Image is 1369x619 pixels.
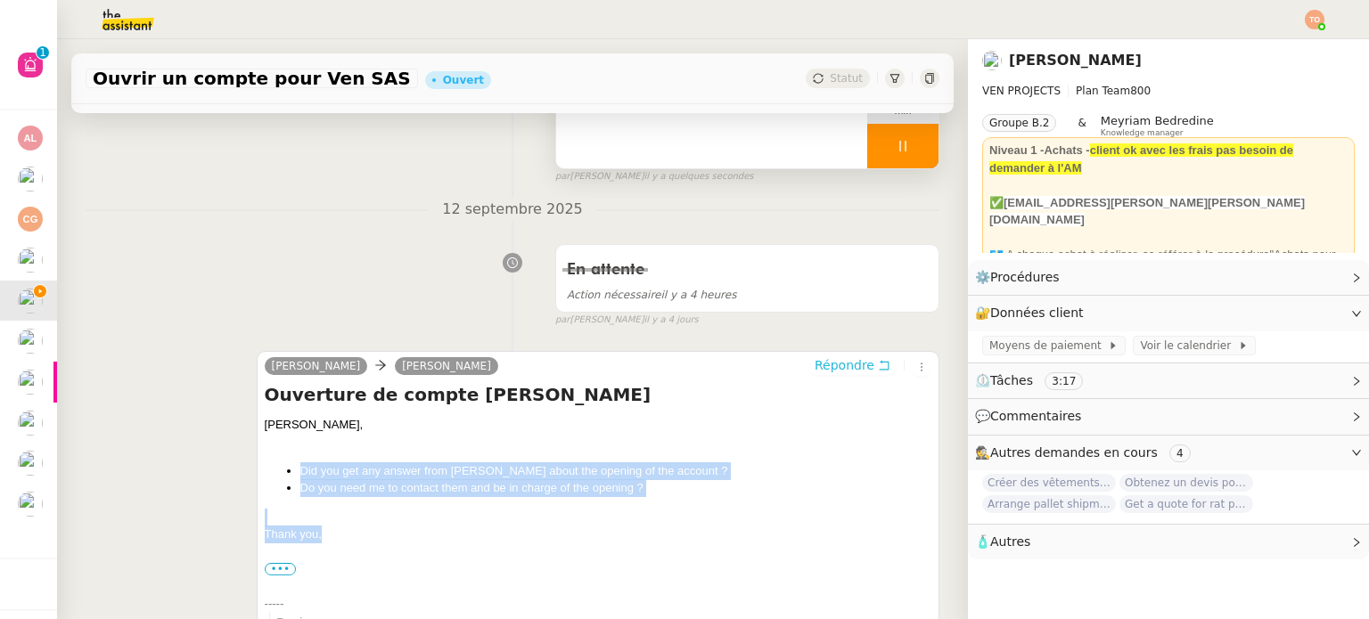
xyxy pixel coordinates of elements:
span: Plan Team [1076,85,1130,97]
span: par [555,169,570,184]
img: users%2FrxcTinYCQST3nt3eRyMgQ024e422%2Favatar%2Fa0327058c7192f72952294e6843542370f7921c3.jpg [18,167,43,191]
img: users%2FrssbVgR8pSYriYNmUDKzQX9syo02%2Favatar%2Fb215b948-7ecd-4adc-935c-e0e4aeaee93e [18,451,43,476]
li: Do you need me to contact them and be in charge of the opening ? [300,479,931,497]
span: Statut [830,72,863,85]
span: 12 septembre 2025 [428,198,597,222]
p: 1 [39,46,46,62]
span: En attente [567,262,644,278]
span: Répondre [815,356,874,374]
a: [PERSON_NAME] [395,358,498,374]
span: Meyriam Bedredine [1101,114,1214,127]
span: il y a 4 jours [644,313,699,328]
img: users%2Fvjxz7HYmGaNTSE4yF5W2mFwJXra2%2Favatar%2Ff3aef901-807b-4123-bf55-4aed7c5d6af5 [18,289,43,314]
img: svg [18,207,43,232]
span: 800 [1130,85,1151,97]
span: ⚙️ [975,267,1068,288]
span: Arrange pallet shipment to [GEOGRAPHIC_DATA] [982,495,1116,513]
img: users%2Fvjxz7HYmGaNTSE4yF5W2mFwJXra2%2Favatar%2Ff3aef901-807b-4123-bf55-4aed7c5d6af5 [982,51,1002,70]
a: [PERSON_NAME] [1009,52,1142,69]
div: Thank you, [265,525,931,543]
small: [PERSON_NAME] [555,313,699,328]
div: 💬Commentaires [968,399,1369,434]
span: 🧴 [975,534,1030,549]
nz-tag: 4 [1169,444,1191,462]
span: [PERSON_NAME] [272,360,361,372]
nz-badge-sup: 1 [37,46,49,59]
span: 🕵️ [975,445,1198,460]
img: svg [1305,10,1324,29]
h4: Ouverture de compte [PERSON_NAME] [265,382,931,407]
div: 🔐Données client [968,296,1369,330]
div: 🧴Autres [968,525,1369,559]
small: [PERSON_NAME] [555,169,754,184]
span: VEN PROJECTS [982,85,1061,97]
span: Autres demandes en cours [990,445,1158,460]
span: min [867,104,939,119]
div: ⚙️Procédures [968,260,1369,295]
span: Autres [990,534,1030,549]
strong: Niveau 1 -Achats - [989,143,1090,157]
div: 🕵️Autres demandes en cours 4 [968,436,1369,470]
span: Obtenez un devis pour une visite [1119,474,1253,492]
img: svg [18,126,43,151]
span: & [1078,114,1086,137]
img: users%2FEJPpscVToRMPJlyoRFUBjAA9eTy1%2Favatar%2F9e06dc73-415a-4367-bfb1-024442b6f19c [18,248,43,273]
img: users%2FKPVW5uJ7nAf2BaBJPZnFMauzfh73%2Favatar%2FDigitalCollectionThumbnailHandler.jpeg [18,492,43,517]
span: Knowledge manager [1101,128,1184,138]
span: Get a quote for rat protection [1119,495,1253,513]
span: Ouvrir un compte pour Ven SAS [93,69,411,87]
span: il y a quelques secondes [644,169,754,184]
div: Ouvert [443,75,484,86]
span: Données client [990,305,1084,320]
span: Moyens de paiement [989,337,1108,354]
div: [PERSON_NAME], [265,416,931,434]
li: Did you get any answer from [PERSON_NAME] about the opening of the account ? [300,462,931,480]
span: 💬 [975,409,1089,423]
span: Procédures [990,270,1060,284]
span: Tâches [990,373,1033,387]
span: Commentaires [990,409,1081,423]
app-user-label: Knowledge manager [1101,114,1214,137]
button: Répondre [808,355,897,375]
span: Voir le calendrier [1140,337,1237,354]
label: ••• [265,563,297,575]
div: 💶 A chaque achat à réaliser, se référer à la procédure [989,246,1348,281]
nz-tag: 3:17 [1045,372,1083,390]
span: Action nécessaire [567,289,661,301]
span: ⏲️ [975,373,1098,387]
span: 🔐 [975,303,1091,323]
span: Créer des vêtements de travail VEN [982,474,1116,492]
strong: ✅[EMAIL_ADDRESS][PERSON_NAME][PERSON_NAME][DOMAIN_NAME] [989,196,1305,227]
div: ----- [265,595,931,613]
div: ⏲️Tâches 3:17 [968,363,1369,398]
span: par [555,313,570,328]
img: users%2FKPVW5uJ7nAf2BaBJPZnFMauzfh73%2Favatar%2FDigitalCollectionThumbnailHandler.jpeg [18,411,43,436]
strong: client ok avec les frais pas besoin de demander à l'AM [989,143,1293,175]
img: users%2FTDxDvmCjFdN3QFePFNGdQUcJcQk1%2Favatar%2F0cfb3a67-8790-4592-a9ec-92226c678442 [18,370,43,395]
span: il y a 4 heures [567,289,737,301]
nz-tag: Groupe B.2 [982,114,1056,132]
img: users%2FrssbVgR8pSYriYNmUDKzQX9syo02%2Favatar%2Fb215b948-7ecd-4adc-935c-e0e4aeaee93e [18,329,43,354]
